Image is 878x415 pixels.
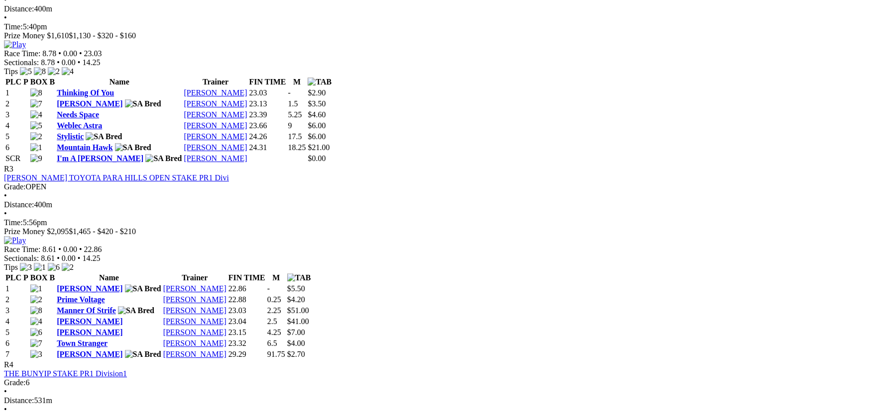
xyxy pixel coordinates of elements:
text: 17.5 [288,132,302,141]
a: [PERSON_NAME] [163,339,226,347]
img: 6 [30,328,42,337]
span: Tips [4,67,18,76]
span: 14.25 [82,58,100,67]
span: Distance: [4,396,34,405]
a: [PERSON_NAME] [57,317,122,326]
a: [PERSON_NAME] [163,284,226,293]
text: 0.25 [267,295,281,304]
span: 8.78 [41,58,55,67]
td: 5 [5,132,29,142]
td: 6 [5,143,29,153]
a: I'm A [PERSON_NAME] [57,154,143,163]
span: Distance: [4,200,34,209]
span: $41.00 [287,317,309,326]
td: 3 [5,110,29,120]
text: - [288,88,290,97]
span: Tips [4,263,18,271]
span: • [79,245,82,253]
span: P [23,78,28,86]
img: 4 [62,67,74,76]
a: Prime Voltage [57,295,105,304]
img: SA Bred [125,99,161,108]
img: SA Bred [125,284,161,293]
th: FIN TIME [249,77,287,87]
div: 6 [4,378,874,387]
img: TAB [308,78,331,86]
img: 2 [62,263,74,272]
span: • [4,405,7,414]
span: PLC [5,273,21,282]
img: SA Bred [118,306,154,315]
a: [PERSON_NAME] TOYOTA PARA HILLS OPEN STAKE PR1 Divi [4,173,229,182]
div: OPEN [4,182,874,191]
th: M [267,273,286,283]
th: FIN TIME [228,273,266,283]
a: Mountain Hawk [57,143,112,152]
img: 3 [30,350,42,359]
th: M [287,77,306,87]
img: 1 [30,143,42,152]
span: 8.78 [42,49,56,58]
span: Time: [4,22,23,31]
span: Sectionals: [4,58,39,67]
span: $1,465 - $420 - $210 [69,227,136,236]
img: SA Bred [115,143,151,152]
span: $6.00 [308,121,326,130]
img: 9 [30,154,42,163]
img: 3 [20,263,32,272]
text: 18.25 [288,143,306,152]
a: [PERSON_NAME] [57,350,122,358]
span: 14.25 [82,254,100,262]
img: SA Bred [86,132,122,141]
td: 4 [5,317,29,327]
span: 8.61 [42,245,56,253]
text: 1.5 [288,99,298,108]
a: Manner Of Strife [57,306,116,315]
td: 23.03 [249,88,287,98]
div: 531m [4,396,874,405]
div: 400m [4,4,874,13]
td: 6 [5,338,29,348]
text: 2.5 [267,317,277,326]
text: 5.25 [288,110,302,119]
th: Name [56,273,162,283]
td: 1 [5,284,29,294]
th: Trainer [183,77,247,87]
text: 2.25 [267,306,281,315]
td: 24.26 [249,132,287,142]
td: 23.03 [228,306,266,316]
a: THE BUNYIP STAKE PR1 Division1 [4,369,127,378]
a: Thinking Of You [57,88,114,97]
span: Grade: [4,378,26,387]
img: Play [4,236,26,245]
span: P [23,273,28,282]
td: 23.66 [249,121,287,131]
img: 5 [20,67,32,76]
span: PLC [5,78,21,86]
a: [PERSON_NAME] [184,99,247,108]
img: 4 [30,110,42,119]
span: $7.00 [287,328,305,336]
td: 23.15 [228,328,266,337]
a: Weblec Astra [57,121,102,130]
span: R3 [4,165,13,173]
span: $2.70 [287,350,305,358]
span: Race Time: [4,245,40,253]
span: $51.00 [287,306,309,315]
a: [PERSON_NAME] [163,317,226,326]
span: • [57,254,60,262]
span: BOX [30,273,48,282]
span: $4.60 [308,110,326,119]
img: 2 [30,295,42,304]
td: 23.32 [228,338,266,348]
td: 22.86 [228,284,266,294]
div: 5:40pm [4,22,874,31]
a: [PERSON_NAME] [57,99,122,108]
img: 6 [48,263,60,272]
td: 4 [5,121,29,131]
img: TAB [287,273,311,282]
img: 7 [30,99,42,108]
div: Prize Money $1,610 [4,31,874,40]
span: Race Time: [4,49,40,58]
span: Time: [4,218,23,227]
